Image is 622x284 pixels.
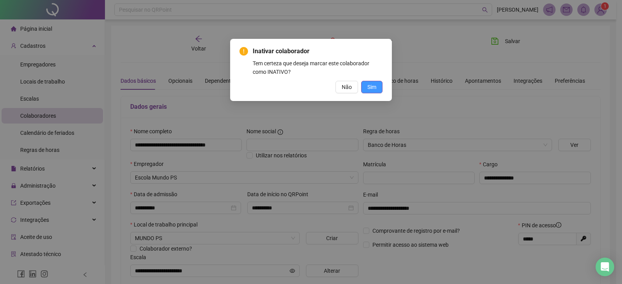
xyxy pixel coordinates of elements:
span: exclamation-circle [239,47,248,56]
button: Não [335,81,358,93]
span: Inativar colaborador [253,47,383,56]
button: Sim [361,81,383,93]
span: Não [342,83,352,91]
div: Tem certeza que deseja marcar este colaborador como INATIVO? [253,59,383,76]
span: Sim [367,83,376,91]
div: Open Intercom Messenger [596,258,614,276]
